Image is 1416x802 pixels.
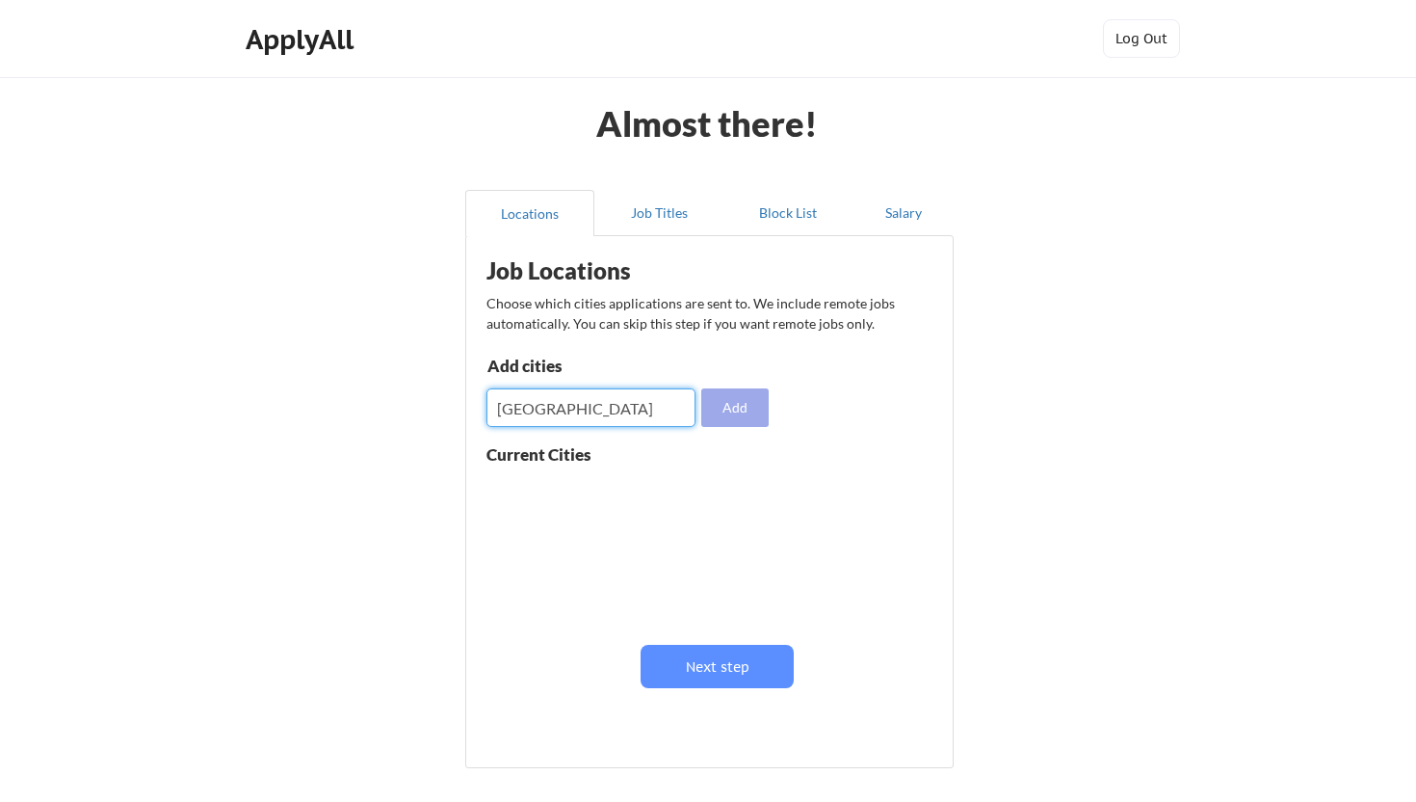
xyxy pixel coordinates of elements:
[486,446,633,463] div: Current Cities
[465,190,594,236] button: Locations
[486,293,930,334] div: Choose which cities applications are sent to. We include remote jobs automatically. You can skip ...
[246,23,359,56] div: ApplyAll
[487,358,687,374] div: Add cities
[486,388,695,427] input: Type here...
[723,190,852,236] button: Block List
[594,190,723,236] button: Job Titles
[1103,19,1180,58] button: Log Out
[486,259,729,282] div: Job Locations
[573,106,842,141] div: Almost there!
[641,645,794,688] button: Next step
[852,190,954,236] button: Salary
[701,388,769,427] button: Add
